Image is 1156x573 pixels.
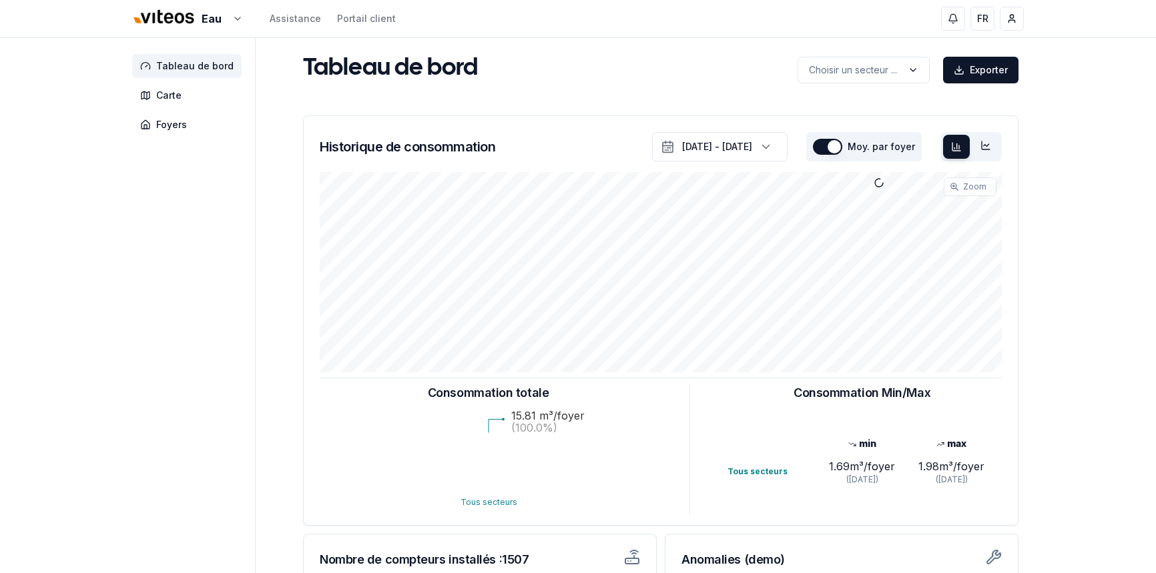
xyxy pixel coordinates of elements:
[132,113,247,137] a: Foyers
[907,474,996,485] div: ([DATE])
[907,437,996,450] div: max
[681,550,1002,569] h3: Anomalies (demo)
[511,421,557,434] text: (100.0%)
[511,409,585,422] text: 15.81 m³/foyer
[320,550,555,569] h3: Nombre de compteurs installés : 1507
[817,474,906,485] div: ([DATE])
[132,5,243,33] button: Eau
[132,54,247,78] a: Tableau de bord
[460,497,517,507] text: Tous secteurs
[156,118,187,131] span: Foyers
[270,12,321,25] a: Assistance
[817,437,906,450] div: min
[156,89,182,102] span: Carte
[728,466,817,477] div: Tous secteurs
[970,7,994,31] button: FR
[156,59,234,73] span: Tableau de bord
[798,57,930,83] button: label
[303,55,478,82] h1: Tableau de bord
[943,57,1019,83] button: Exporter
[320,137,495,156] h3: Historique de consommation
[652,132,788,161] button: [DATE] - [DATE]
[794,384,930,402] h3: Consommation Min/Max
[132,1,196,33] img: Viteos - Eau Logo
[428,384,549,402] h3: Consommation totale
[848,142,915,151] label: Moy. par foyer
[977,12,988,25] span: FR
[907,458,996,474] div: 1.98 m³/foyer
[817,458,906,474] div: 1.69 m³/foyer
[202,11,222,27] span: Eau
[809,63,897,77] p: Choisir un secteur ...
[132,83,247,107] a: Carte
[337,12,396,25] a: Portail client
[963,181,986,192] span: Zoom
[682,140,752,153] div: [DATE] - [DATE]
